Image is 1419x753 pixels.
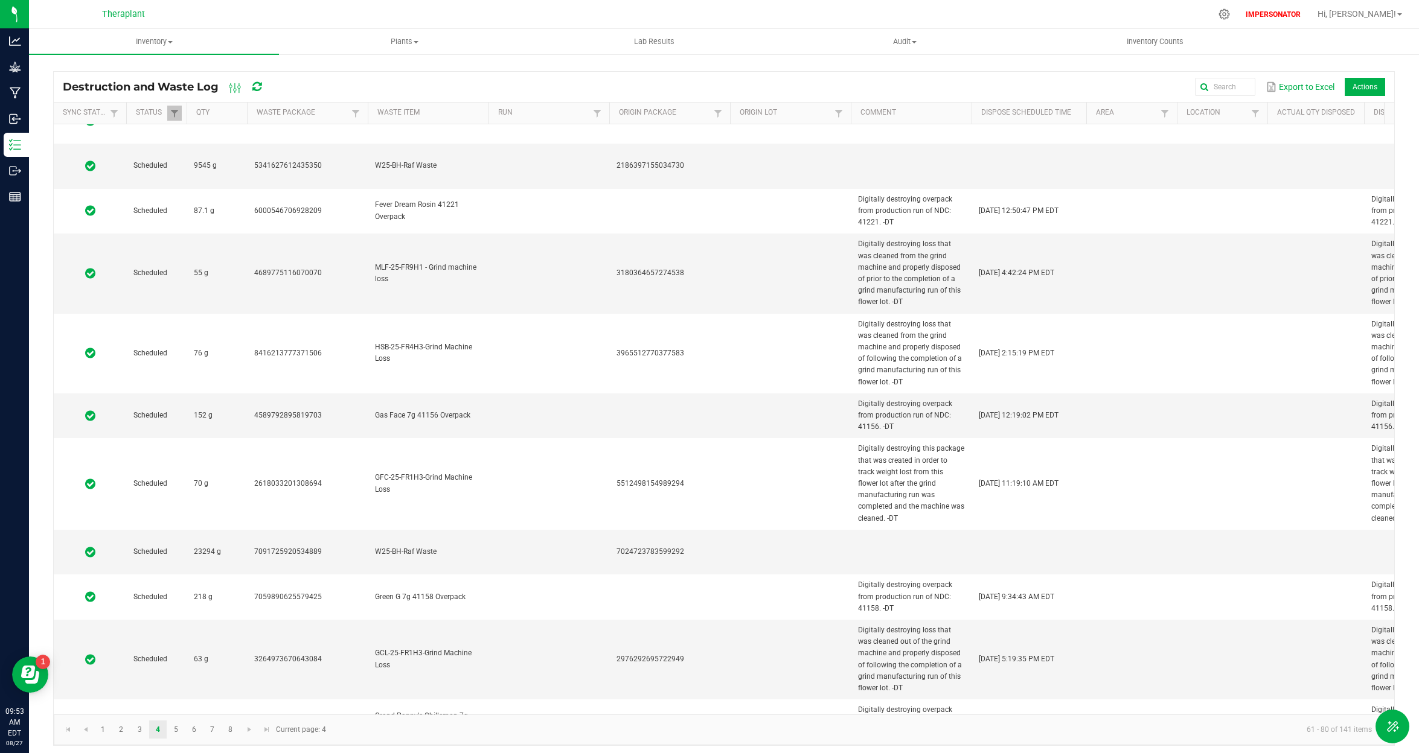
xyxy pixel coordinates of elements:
a: AreaSortable [1096,108,1157,118]
span: [DATE] 12:19:02 PM EDT [979,411,1059,419]
a: Page 7 [203,720,221,739]
inline-svg: Grow [9,61,21,73]
span: 7024723783599292 [617,547,684,556]
a: Go to the last page [258,720,276,739]
a: Waste ItemSortable [377,108,484,118]
span: Go to the next page [245,725,254,734]
span: Scheduled [133,268,167,277]
span: 2976292695722949 [617,655,684,663]
span: 152 g [194,411,213,419]
p: 09:53 AM EDT [5,706,24,739]
span: 4689775116070070 [254,268,322,277]
span: W25-BH-Raf Waste [375,116,437,125]
span: Green G 7g 41158 Overpack [375,593,466,601]
span: Scheduled [133,411,167,419]
span: In Sync [85,205,95,217]
span: Scheduled [133,479,167,488]
iframe: Resource center unread badge [36,655,50,669]
a: Page 5 [167,720,185,739]
span: 9545 g [194,161,217,170]
span: [DATE] 11:19:10 AM EDT [979,479,1059,488]
span: 6000546706928209 [254,206,322,215]
a: Filter [1248,106,1263,121]
span: Lab Results [618,36,691,47]
span: GFC-25-FR1H3-Grind Machine Loss [375,473,472,493]
span: Digitally destroying overpack from production run of NDC: 41202. -DT [858,705,952,737]
inline-svg: Analytics [9,35,21,47]
a: Filter [167,106,182,121]
span: [DATE] 12:50:47 PM EDT [979,206,1059,215]
span: Scheduled [133,547,167,556]
span: Fever Dream Rosin 41221 Overpack [375,200,459,220]
span: 76 g [194,349,208,357]
a: Audit [780,29,1030,54]
inline-svg: Inventory [9,139,21,151]
a: StatusSortable [136,108,167,118]
span: 8416213777371506 [254,349,322,357]
a: Origin LotSortable [740,108,831,118]
span: Inventory [29,36,279,47]
span: MLF-25-FR9H1 - Grind machine loss [375,263,476,283]
a: Filter [590,106,604,121]
span: Go to the previous page [81,725,91,734]
span: Digitally destroying overpack from production run of NDC: 41158. -DT [858,580,952,612]
inline-svg: Outbound [9,165,21,177]
span: 28481 g [194,116,221,125]
span: 218 g [194,593,213,601]
p: IMPERSONATOR [1241,9,1305,20]
span: Scheduled [133,655,167,663]
a: Dispose Scheduled TimeSortable [981,108,1081,118]
p: 08/27 [5,739,24,748]
span: Hi, [PERSON_NAME]! [1318,9,1396,19]
span: [DATE] 4:42:24 PM EDT [979,268,1054,277]
a: Inventory Counts [1030,29,1280,54]
span: 3180364657274538 [617,268,684,277]
span: 70 g [194,479,208,488]
a: Waste PackageSortable [257,108,348,118]
a: Filter [831,106,846,121]
span: W25-BH-Raf Waste [375,161,437,170]
span: 55 g [194,268,208,277]
span: W25-BH-Raf Waste [375,547,437,556]
a: Go to the previous page [77,720,94,739]
span: 5341627612435350 [254,161,322,170]
span: In Sync [85,160,95,172]
inline-svg: Manufacturing [9,87,21,99]
a: Plants [279,29,529,54]
a: CommentSortable [860,108,967,118]
span: In Sync [85,478,95,490]
span: 3264973670643084 [254,655,322,663]
span: Scheduled [133,593,167,601]
span: Digitally destroying loss that was cleaned from the grind machine and properly disposed of prior ... [858,240,961,306]
button: Export to Excel [1263,77,1337,97]
span: 23294 g [194,547,221,556]
iframe: Resource center [12,656,48,693]
span: Gas Face 7g 41156 Overpack [375,411,470,419]
a: Filter [107,106,121,121]
span: [DATE] 9:34:43 AM EDT [979,593,1054,601]
span: Scheduled [133,116,167,125]
inline-svg: Inbound [9,113,21,125]
a: Go to the next page [240,720,258,739]
span: In Sync [85,653,95,666]
a: Actual Qty DisposedSortable [1277,108,1359,118]
span: Digitally destroying loss that was cleaned from the grind machine and properly disposed of follow... [858,320,962,386]
a: Lab Results [530,29,780,54]
a: Go to the first page [59,720,77,739]
a: Page 1 [94,720,112,739]
span: Scheduled [133,206,167,215]
span: Inventory Counts [1110,36,1200,47]
li: Actions [1345,78,1385,96]
span: 7059890625579425 [254,593,322,601]
a: LocationSortable [1187,108,1248,118]
a: Page 8 [222,720,239,739]
span: In Sync [85,267,95,279]
span: In Sync [85,591,95,603]
span: GCL-25-FR1H3-Grind Machine Loss [375,649,472,669]
a: Page 6 [185,720,203,739]
input: Search [1195,78,1255,96]
span: [DATE] 2:15:19 PM EDT [979,349,1054,357]
kendo-pager: Current page: 4 [54,714,1394,745]
span: Scheduled [133,349,167,357]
